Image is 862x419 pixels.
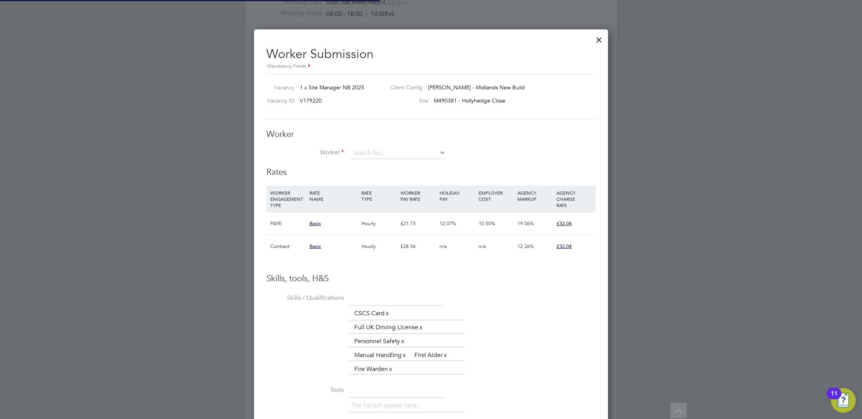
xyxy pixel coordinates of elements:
li: The list will appear here... [351,400,424,411]
div: EMPLOYER COST [477,186,516,206]
label: Vacancy ID [263,97,294,104]
h3: Rates [266,167,596,178]
span: Basic [309,220,321,227]
div: Hourly [359,235,398,258]
div: Contract [268,235,307,258]
a: x [388,364,393,374]
span: M490381 - Hollyhedge Close [434,97,505,104]
span: £32.04 [556,220,572,227]
div: RATE TYPE [359,186,398,206]
h3: Skills, tools, H&S [266,273,596,284]
li: CSCS Card [351,308,393,319]
a: x [402,350,407,360]
span: £32.04 [556,243,572,250]
div: £28.54 [398,235,438,258]
label: Vacancy [263,84,294,91]
div: WORKER ENGAGEMENT TYPE [268,186,307,212]
div: Mandatory Fields [266,62,596,71]
li: Full UK Driving License [351,322,427,333]
span: V179220 [300,97,322,104]
span: n/a [479,243,486,250]
li: Manual Handling [351,350,410,361]
a: x [418,322,424,332]
span: [PERSON_NAME] - Midlands New Build [428,84,525,91]
div: 11 [831,393,838,404]
div: AGENCY MARKUP [515,186,555,206]
li: Fire Warden [351,364,397,375]
li: Personnel Safety [351,336,409,347]
a: x [400,336,405,346]
div: £21.73 [398,212,438,235]
span: n/a [440,243,447,250]
label: Client Config [384,84,422,91]
li: First Aider [411,350,451,361]
input: Search for... [350,147,446,159]
span: 12.26% [517,243,534,250]
label: Site [384,97,428,104]
label: Skills / Qualifications [266,294,344,302]
div: AGENCY CHARGE RATE [555,186,594,212]
a: x [443,350,448,360]
h3: Worker [266,129,596,140]
h2: Worker Submission [266,40,596,71]
button: Open Resource Center, 11 new notifications [831,388,856,413]
span: 10.50% [479,220,495,227]
label: Tools [266,386,344,394]
div: Hourly [359,212,398,235]
span: 19.06% [517,220,534,227]
div: RATE NAME [307,186,359,206]
label: Worker [266,149,344,157]
span: 12.07% [440,220,456,227]
div: WORKER PAY RATE [398,186,438,206]
span: Basic [309,243,321,250]
a: x [385,308,390,318]
span: 1 x Site Manager NB 2025 [300,84,364,91]
div: PAYE [268,212,307,235]
div: HOLIDAY PAY [438,186,477,206]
